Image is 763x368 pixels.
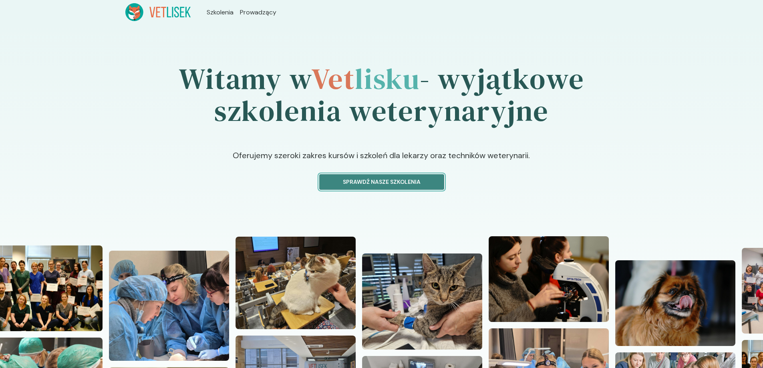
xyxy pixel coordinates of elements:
[326,178,437,186] p: Sprawdź nasze szkolenia
[489,236,609,322] img: Z2WOrpbqstJ98vaB_DSC04907.JPG
[207,8,234,17] a: Szkolenia
[127,149,636,174] p: Oferujemy szeroki zakres kursów i szkoleń dla lekarzy oraz techników weterynarii.
[311,59,355,99] span: Vet
[236,237,356,329] img: Z2WOx5bqstJ98vaI_20240512_101618.jpg
[355,59,420,99] span: lisku
[362,253,482,350] img: Z2WOuJbqstJ98vaF_20221127_125425.jpg
[109,251,229,361] img: Z2WOzZbqstJ98vaN_20241110_112957.jpg
[615,260,735,346] img: Z2WOn5bqstJ98vZ7_DSC06617.JPG
[240,8,276,17] a: Prowadzący
[319,174,444,190] button: Sprawdź nasze szkolenia
[125,40,638,149] h1: Witamy w - wyjątkowe szkolenia weterynaryjne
